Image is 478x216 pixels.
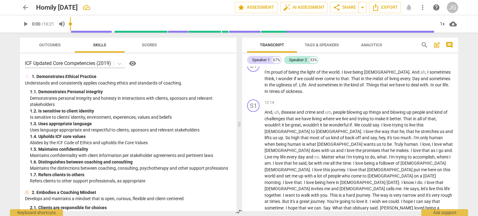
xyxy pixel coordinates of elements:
span: volume_up [58,20,66,28]
div: Keyboard shortcuts [10,209,63,216]
span: , [301,122,303,127]
span: every [287,154,298,159]
span: of [316,70,321,75]
span: midst [373,76,384,81]
span: better [390,116,401,121]
div: All changes saved [83,4,90,11]
span: [DEMOGRAPHIC_DATA] [316,129,361,134]
span: I [363,129,366,134]
a: Help [431,2,442,13]
span: up [278,135,283,140]
span: people [333,110,347,115]
span: us [273,135,278,140]
span: . [302,89,303,94]
span: love [366,129,374,134]
span: Live [265,154,273,159]
span: arrow_back [22,4,29,11]
span: living [389,76,400,81]
span: have [302,116,312,121]
span: human [288,142,302,147]
span: . [379,122,381,127]
span: it [282,122,285,127]
span: Scores [142,43,157,47]
span: blowing [390,110,406,115]
span: makes [396,148,409,153]
span: ugliness [276,82,293,87]
span: love [413,148,422,153]
span: promises [363,148,381,153]
span: and [306,154,314,159]
span: proud [271,70,284,75]
span: could [304,76,315,81]
span: 0:00 [32,21,40,26]
div: JG [447,2,458,13]
span: . [283,135,285,140]
span: being [288,70,300,75]
span: could [361,122,373,127]
span: deal [411,82,420,87]
span: living [312,116,323,121]
span: Skills [93,43,106,47]
span: in [361,76,365,81]
div: 33% [309,57,318,63]
span: that [381,148,390,153]
span: live [409,122,416,127]
span: I [420,142,422,147]
span: say [370,135,377,140]
span: is [302,142,306,147]
span: kind [331,135,340,140]
span: and [444,148,452,153]
span: . [392,142,394,147]
span: most [310,135,321,140]
div: 1. 2. Is sensitive to client identity [30,108,232,114]
span: that [391,129,400,134]
span: think [265,76,274,81]
span: the [365,76,373,81]
span: Things [366,82,380,87]
span: . [361,129,363,134]
span: sometimes [317,82,339,87]
span: to [311,129,316,134]
span: us [440,129,445,134]
span: And [412,70,420,75]
span: Transcript [260,43,284,47]
span: say [373,122,379,127]
span: it [320,122,323,127]
span: only [420,135,429,140]
span: life [280,154,287,159]
span: cloud_download [449,20,457,28]
span: I [344,148,347,153]
span: Filler word [274,110,279,115]
a: Help [125,58,138,68]
span: that [301,135,310,140]
div: 1. 1. Demonstrates Personal integrity [30,89,232,95]
span: go [438,148,444,153]
span: Assessment [237,4,275,11]
span: and [382,110,390,115]
span: too [393,135,401,140]
span: I'm [414,135,420,140]
span: crime [305,110,316,115]
span: all [417,116,423,121]
span: in [413,116,417,121]
span: in [265,82,269,87]
span: . [401,116,403,121]
span: to [365,154,370,159]
span: kind [434,110,443,115]
span: be [387,142,392,147]
span: help [433,4,440,11]
button: Search [419,40,429,50]
span: when [265,142,276,147]
span: . [410,70,412,75]
div: 1. 4. Upholds ICF core values [30,133,232,140]
span: being [353,70,364,75]
span: . [410,76,412,81]
span: that [286,116,295,121]
span: where [323,116,335,121]
span: We [354,122,361,127]
span: what [335,154,346,159]
button: Volume [56,18,68,30]
span: of [443,110,448,115]
span: be [323,122,329,127]
span: up [406,110,412,115]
